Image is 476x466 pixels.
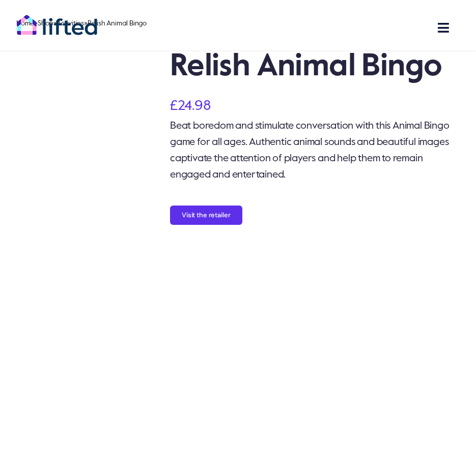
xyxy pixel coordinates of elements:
a: lifted-logo [16,14,98,24]
button: Visit the retailer [170,206,242,225]
span: £ [170,99,178,113]
p: Beat boredom and stimulate conversation with this Animal Bingo game for all ages. Authentic anima... [170,118,460,183]
nav: Main Menu [349,15,460,40]
h1: Relish Animal Bingo [170,48,460,86]
bdi: 24.98 [170,99,211,113]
